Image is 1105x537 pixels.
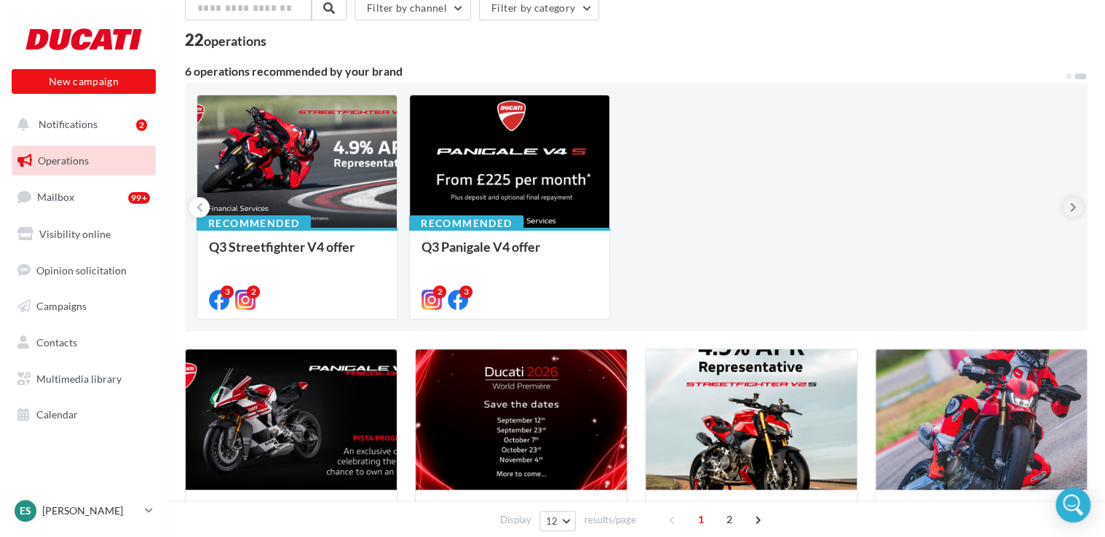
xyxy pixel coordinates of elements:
div: 99+ [128,192,150,204]
span: 12 [546,515,558,527]
span: Multimedia library [36,373,122,385]
span: results/page [584,513,635,527]
span: Operations [38,154,89,167]
div: Open Intercom Messenger [1056,488,1090,522]
div: Q3 Streetfighter V4 offer [209,239,385,268]
span: 1 [689,508,713,531]
a: Campaigns [9,291,159,322]
span: Calendar [36,408,78,421]
a: Calendar [9,399,159,430]
span: 2 [718,508,741,531]
span: Contacts [36,336,77,349]
div: Recommended [197,215,311,231]
button: New campaign [12,69,156,94]
span: ES [20,504,31,518]
div: Q3 Panigale V4 offer [421,239,598,268]
div: operations [204,34,266,47]
a: Multimedia library [9,364,159,394]
span: Campaigns [36,300,87,312]
p: [PERSON_NAME] [42,504,139,518]
div: Recommended [409,215,523,231]
div: 6 operations recommended by your brand [185,65,1064,77]
div: 2 [433,285,446,298]
div: 2 [247,285,260,298]
span: Mailbox [37,191,74,203]
div: 22 [185,32,266,48]
div: 3 [459,285,472,298]
span: Visibility online [39,228,111,240]
div: 2 [136,119,147,131]
button: 12 [539,511,577,531]
a: Visibility online [9,219,159,250]
a: ES [PERSON_NAME] [12,497,156,525]
a: Mailbox99+ [9,181,159,212]
span: Opinion solicitation [36,263,127,276]
span: Notifications [39,118,98,130]
span: Display [500,513,531,527]
div: 3 [221,285,234,298]
a: Opinion solicitation [9,255,159,286]
a: Contacts [9,327,159,358]
a: Operations [9,146,159,176]
button: Notifications 2 [9,109,153,140]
